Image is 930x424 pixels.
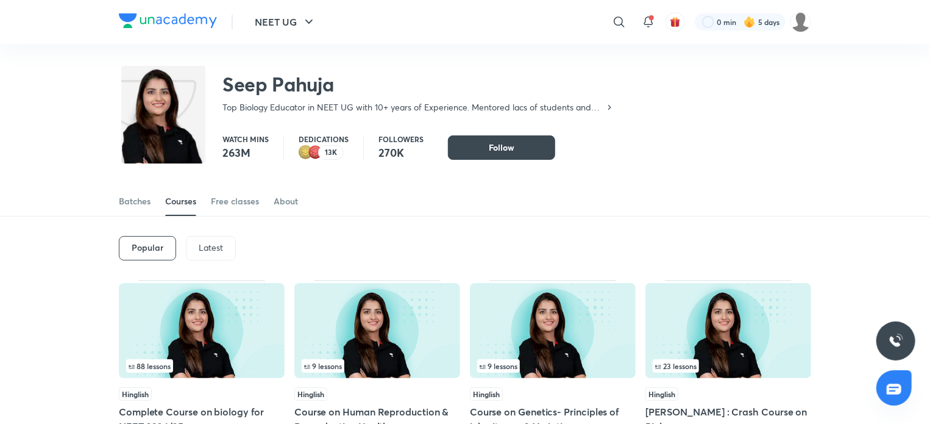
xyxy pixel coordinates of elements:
span: 9 lessons [480,362,517,370]
img: Thumbnail [119,283,285,378]
div: infocontainer [653,359,804,373]
button: NEET UG [247,10,324,34]
p: Top Biology Educator in NEET UG with 10+ years of Experience. Mentored lacs of students and Top R... [222,101,605,113]
span: Hinglish [470,387,503,401]
span: 88 lessons [129,362,171,370]
div: left [302,359,453,373]
div: left [477,359,628,373]
p: 13K [325,148,337,157]
button: Follow [448,135,555,160]
div: infosection [477,359,628,373]
p: Watch mins [222,135,269,143]
div: About [274,195,298,207]
span: 9 lessons [304,362,342,370]
a: Batches [119,187,151,216]
img: educator badge1 [308,145,323,160]
span: Follow [489,142,514,154]
h6: Popular [132,243,163,253]
span: Hinglish [119,387,152,401]
h2: Seep Pahuja [222,72,614,96]
span: 23 lessons [655,362,697,370]
span: Hinglish [294,387,327,401]
p: Dedications [299,135,349,143]
img: avatar [670,16,681,27]
div: infosection [302,359,453,373]
img: Company Logo [119,13,217,28]
img: Sumaiyah Hyder [790,12,811,32]
div: Batches [119,195,151,207]
p: 270K [378,145,424,160]
img: Thumbnail [470,283,636,378]
img: ttu [889,334,903,348]
a: Company Logo [119,13,217,31]
img: class [121,68,205,198]
div: infocontainer [477,359,628,373]
div: infosection [653,359,804,373]
img: Thumbnail [294,283,460,378]
a: About [274,187,298,216]
div: left [653,359,804,373]
a: Free classes [211,187,259,216]
p: Followers [378,135,424,143]
img: Thumbnail [645,283,811,378]
p: Latest [199,243,223,253]
div: Free classes [211,195,259,207]
div: Courses [165,195,196,207]
div: infocontainer [126,359,277,373]
p: 263M [222,145,269,160]
a: Courses [165,187,196,216]
button: avatar [666,12,685,32]
div: infosection [126,359,277,373]
div: left [126,359,277,373]
span: Hinglish [645,387,678,401]
img: educator badge2 [299,145,313,160]
div: infocontainer [302,359,453,373]
img: streak [744,16,756,28]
